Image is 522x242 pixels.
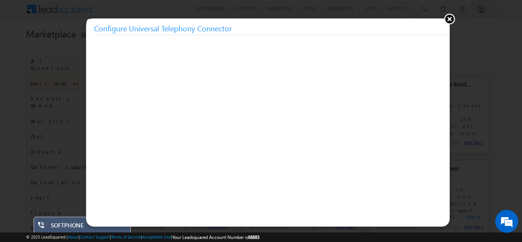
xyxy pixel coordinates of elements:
[172,234,259,240] span: Your Leadsquared Account Number is
[51,222,125,232] div: SOFTPHONE
[142,234,171,239] a: Acceptable Use
[80,234,110,239] a: Contact Support
[248,234,259,240] span: 68883
[94,21,447,35] h3: Configure Universal Telephony Connector
[68,234,79,239] a: About
[111,234,141,239] a: Terms of Service
[26,234,259,241] span: © 2025 LeadSquared | | | | |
